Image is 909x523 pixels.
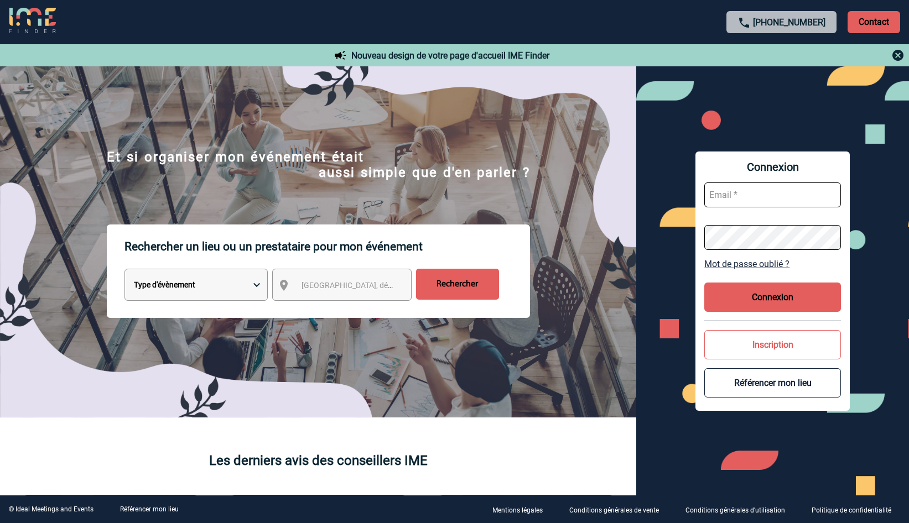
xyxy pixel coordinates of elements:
p: Politique de confidentialité [812,506,891,514]
p: Mentions légales [492,506,543,514]
input: Rechercher [416,269,499,300]
img: call-24-px.png [737,16,751,29]
p: Rechercher un lieu ou un prestataire pour mon événement [124,224,530,269]
a: Conditions générales de vente [560,504,677,515]
p: Contact [848,11,900,33]
a: Mentions légales [484,504,560,515]
a: Mot de passe oublié ? [704,259,840,269]
input: Email * [704,182,840,207]
button: Connexion [704,283,840,312]
button: Référencer mon lieu [704,368,840,398]
div: © Ideal Meetings and Events [9,505,94,513]
p: Conditions générales d'utilisation [685,506,785,514]
p: Conditions générales de vente [569,506,659,514]
button: Inscription [704,330,840,359]
a: [PHONE_NUMBER] [753,17,825,28]
span: [GEOGRAPHIC_DATA], département, région... [302,281,455,290]
a: Référencer mon lieu [120,505,179,513]
span: Connexion [704,160,840,174]
a: Conditions générales d'utilisation [677,504,803,515]
a: Politique de confidentialité [803,504,909,515]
